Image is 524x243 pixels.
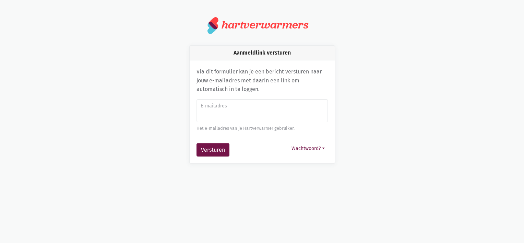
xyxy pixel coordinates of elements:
[207,16,219,34] img: logo.svg
[190,46,335,60] div: Aanmeldlink versturen
[196,125,328,132] div: Het e-mailadres van je Hartverwarmer gebruiker.
[222,19,308,31] div: hartverwarmers
[196,143,229,157] button: Versturen
[196,99,328,157] form: Aanmeldlink versturen
[288,143,328,154] button: Wachtwoord?
[196,67,328,94] p: Via dit formulier kan je een bericht versturen naar jouw e-mailadres met daarin een link om autom...
[207,16,317,34] a: hartverwarmers
[201,102,323,110] label: E-mailadres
